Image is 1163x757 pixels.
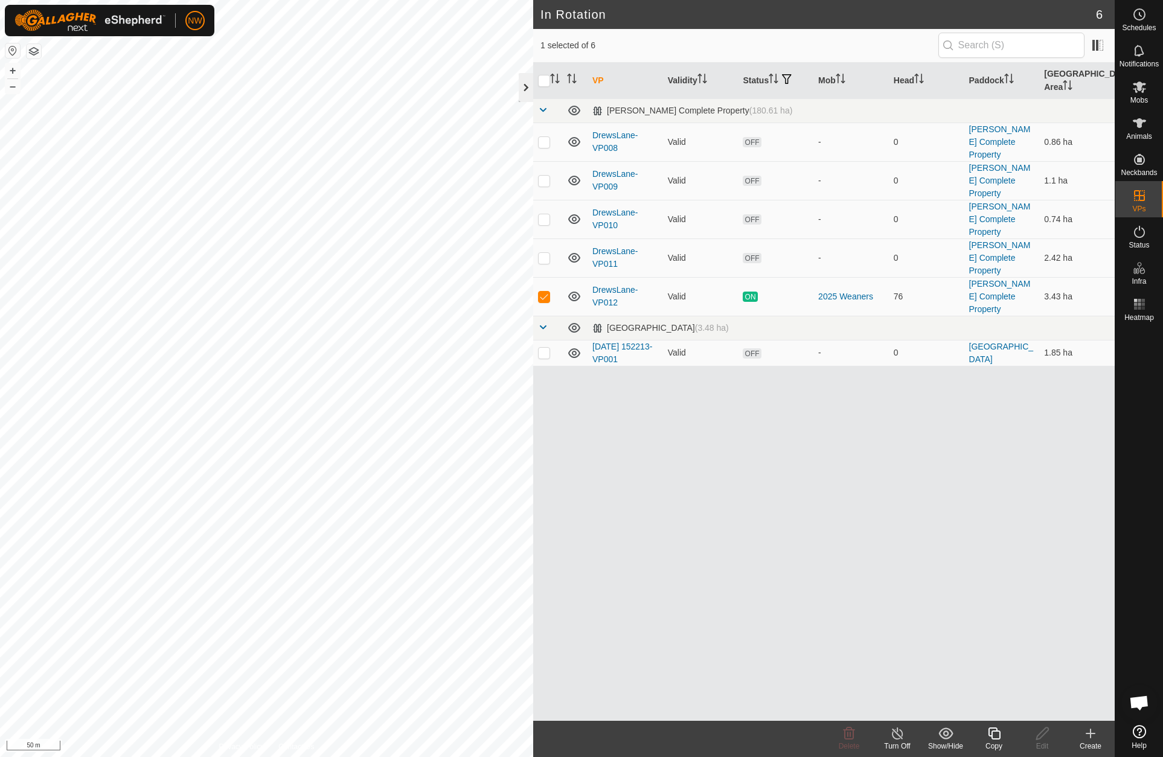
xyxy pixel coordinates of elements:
span: (3.48 ha) [695,323,729,333]
td: 0 [889,238,964,277]
th: Mob [813,63,889,99]
th: VP [588,63,663,99]
a: DrewsLane-VP010 [592,208,638,230]
span: 1 selected of 6 [540,39,938,52]
a: [DATE] 152213-VP001 [592,342,652,364]
td: 0.74 ha [1039,200,1115,238]
a: [PERSON_NAME] Complete Property [969,124,1031,159]
td: Valid [663,200,738,238]
div: [GEOGRAPHIC_DATA] [592,323,729,333]
a: [PERSON_NAME] Complete Property [969,163,1031,198]
img: Gallagher Logo [14,10,165,31]
div: Edit [1018,741,1066,752]
p-sorticon: Activate to sort [567,75,577,85]
span: OFF [743,176,761,186]
span: Animals [1126,133,1152,140]
td: 0 [889,340,964,366]
span: (180.61 ha) [749,106,793,115]
div: [PERSON_NAME] Complete Property [592,106,792,116]
td: 0 [889,200,964,238]
td: Valid [663,123,738,161]
a: DrewsLane-VP008 [592,130,638,153]
span: Neckbands [1121,169,1157,176]
div: 2025 Weaners [818,290,884,303]
button: Map Layers [27,44,41,59]
td: 3.43 ha [1039,277,1115,316]
div: Turn Off [873,741,921,752]
td: 1.85 ha [1039,340,1115,366]
span: NW [188,14,202,27]
span: Help [1132,742,1147,749]
a: [PERSON_NAME] Complete Property [969,202,1031,237]
td: 0 [889,123,964,161]
span: Mobs [1130,97,1148,104]
span: ON [743,292,757,302]
a: [GEOGRAPHIC_DATA] [969,342,1034,364]
th: [GEOGRAPHIC_DATA] Area [1039,63,1115,99]
th: Paddock [964,63,1040,99]
span: Delete [839,742,860,750]
p-sorticon: Activate to sort [769,75,778,85]
div: - [818,347,884,359]
p-sorticon: Activate to sort [1004,75,1014,85]
th: Validity [663,63,738,99]
a: Privacy Policy [219,741,264,752]
span: OFF [743,137,761,147]
div: Open chat [1121,685,1158,721]
span: 6 [1096,5,1103,24]
div: Copy [970,741,1018,752]
p-sorticon: Activate to sort [697,75,707,85]
p-sorticon: Activate to sort [550,75,560,85]
div: - [818,174,884,187]
div: - [818,136,884,149]
a: DrewsLane-VP009 [592,169,638,191]
span: Status [1129,241,1149,249]
span: OFF [743,253,761,263]
td: 76 [889,277,964,316]
span: VPs [1132,205,1145,212]
th: Status [738,63,813,99]
span: Infra [1132,278,1146,285]
div: - [818,213,884,226]
td: Valid [663,277,738,316]
span: Schedules [1122,24,1156,31]
input: Search (S) [938,33,1085,58]
span: OFF [743,214,761,225]
span: Notifications [1120,60,1159,68]
span: Heatmap [1124,314,1154,321]
p-sorticon: Activate to sort [914,75,924,85]
p-sorticon: Activate to sort [836,75,845,85]
a: Contact Us [278,741,314,752]
td: 0.86 ha [1039,123,1115,161]
td: Valid [663,340,738,366]
td: Valid [663,238,738,277]
td: 2.42 ha [1039,238,1115,277]
a: [PERSON_NAME] Complete Property [969,240,1031,275]
h2: In Rotation [540,7,1096,22]
a: DrewsLane-VP012 [592,285,638,307]
div: Create [1066,741,1115,752]
td: Valid [663,161,738,200]
a: Help [1115,720,1163,754]
td: 1.1 ha [1039,161,1115,200]
p-sorticon: Activate to sort [1063,82,1072,92]
button: – [5,79,20,94]
td: 0 [889,161,964,200]
button: + [5,63,20,78]
a: [PERSON_NAME] Complete Property [969,279,1031,314]
button: Reset Map [5,43,20,58]
div: - [818,252,884,264]
th: Head [889,63,964,99]
a: DrewsLane-VP011 [592,246,638,269]
div: Show/Hide [921,741,970,752]
span: OFF [743,348,761,359]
